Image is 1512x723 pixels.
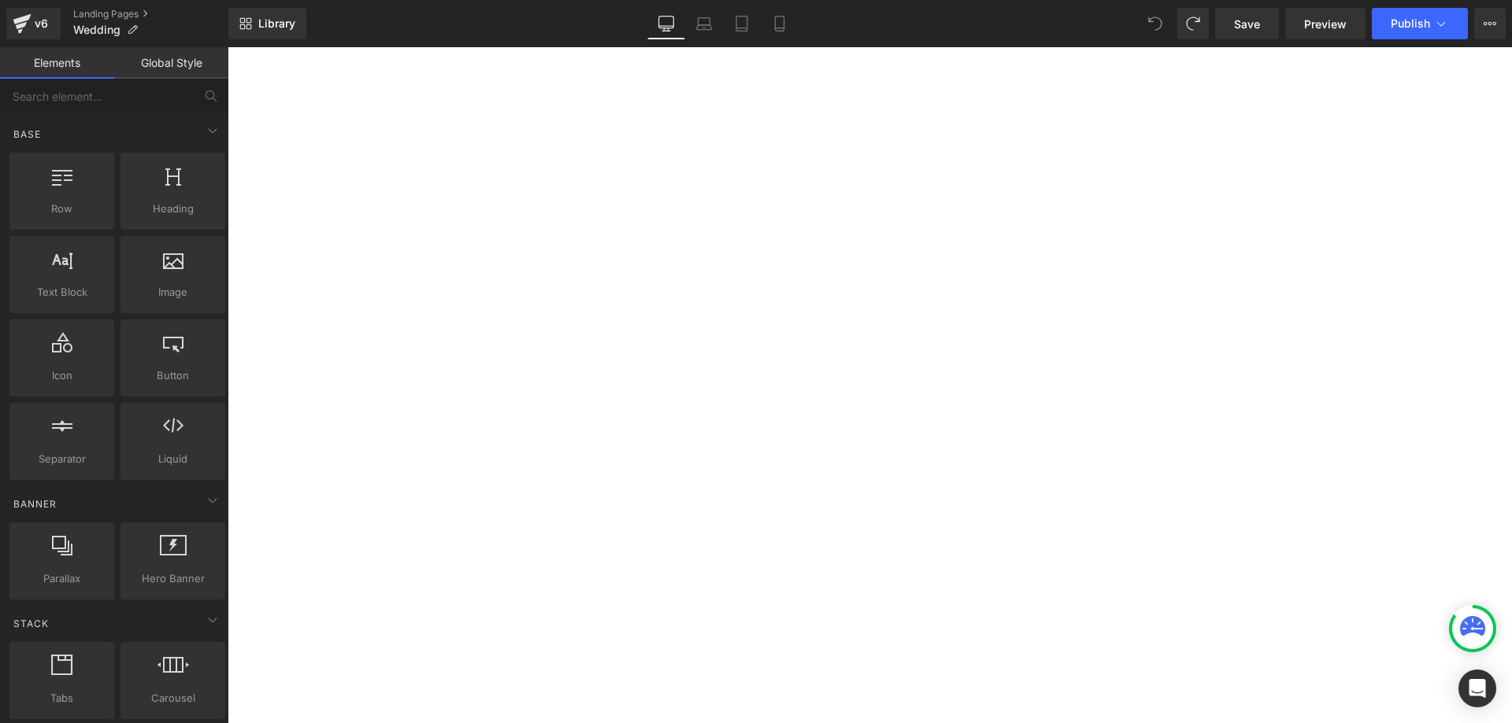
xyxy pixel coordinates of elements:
button: More [1474,8,1506,39]
a: Landing Pages [73,8,228,20]
a: Desktop [647,8,685,39]
span: Row [14,201,109,217]
span: Carousel [125,690,220,706]
button: Redo [1177,8,1209,39]
span: Parallax [14,570,109,587]
span: Wedding [73,24,120,36]
a: Global Style [114,47,228,79]
span: Heading [125,201,220,217]
a: Preview [1285,8,1366,39]
span: Separator [14,451,109,467]
span: Liquid [125,451,220,467]
span: Base [12,127,43,142]
span: Icon [14,367,109,384]
span: Banner [12,496,58,511]
span: Image [125,284,220,301]
span: Tabs [14,690,109,706]
div: Open Intercom Messenger [1458,670,1496,707]
span: Save [1234,16,1260,32]
a: Tablet [723,8,761,39]
span: Preview [1304,16,1347,32]
a: Mobile [761,8,799,39]
span: Stack [12,616,50,631]
span: Hero Banner [125,570,220,587]
div: v6 [31,13,51,34]
button: Undo [1140,8,1171,39]
a: Laptop [685,8,723,39]
span: Text Block [14,284,109,301]
button: Publish [1372,8,1468,39]
a: New Library [228,8,306,39]
span: Button [125,367,220,384]
span: Library [258,17,295,31]
span: Publish [1391,17,1430,30]
a: v6 [6,8,61,39]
